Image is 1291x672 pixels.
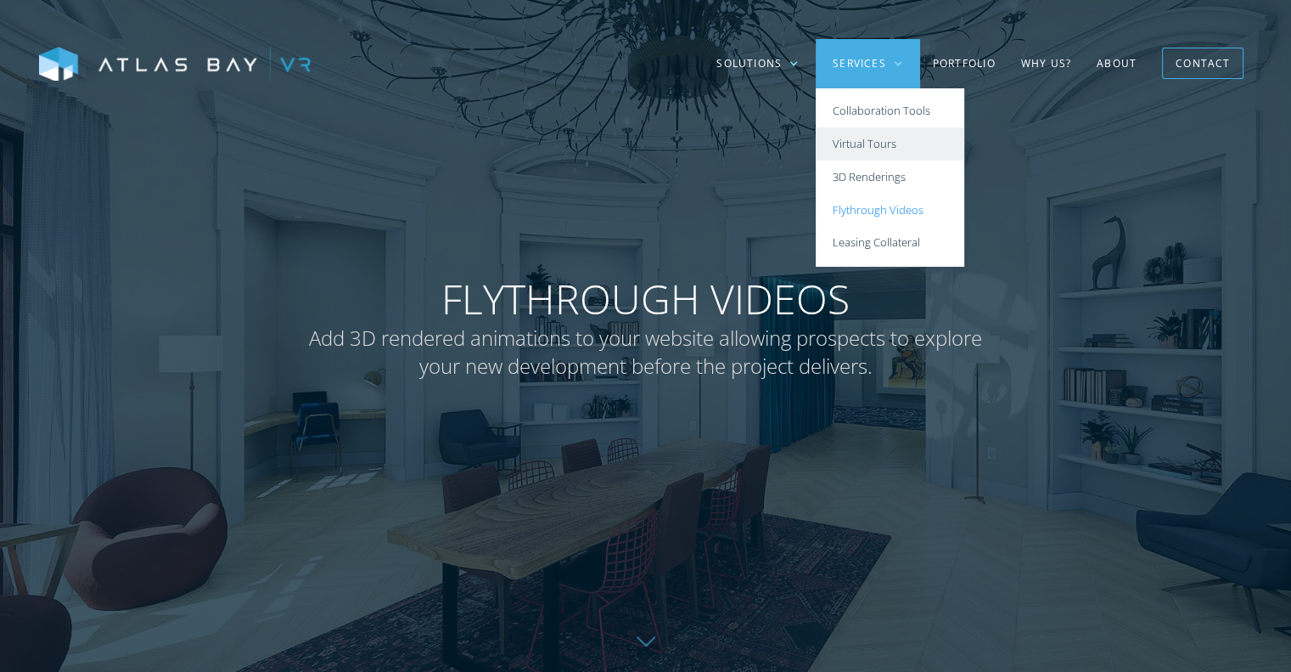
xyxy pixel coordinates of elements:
nav: Services [816,88,964,267]
div: Solutions [716,56,782,71]
div: Contact [1176,50,1230,76]
a: Contact [1162,48,1243,79]
img: Down further on page [637,636,655,647]
h1: Flythrough Videos [306,274,985,381]
a: About [1084,39,1149,88]
a: Flythrough Videos [816,194,964,227]
a: Collaboration Tools [816,95,964,128]
div: Services [816,39,920,88]
a: Virtual Tours [816,127,964,161]
div: Services [833,56,886,71]
a: Why US? [1008,39,1084,88]
a: Portfolio [920,39,1008,88]
div: Solutions [699,39,816,88]
span: Add 3D rendered animations to your website allowing prospects to explore your new development bef... [306,324,985,381]
a: 3D Renderings [816,161,964,194]
img: Atlas Bay VR Logo [39,47,311,82]
a: Leasing Collateral [816,227,964,260]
